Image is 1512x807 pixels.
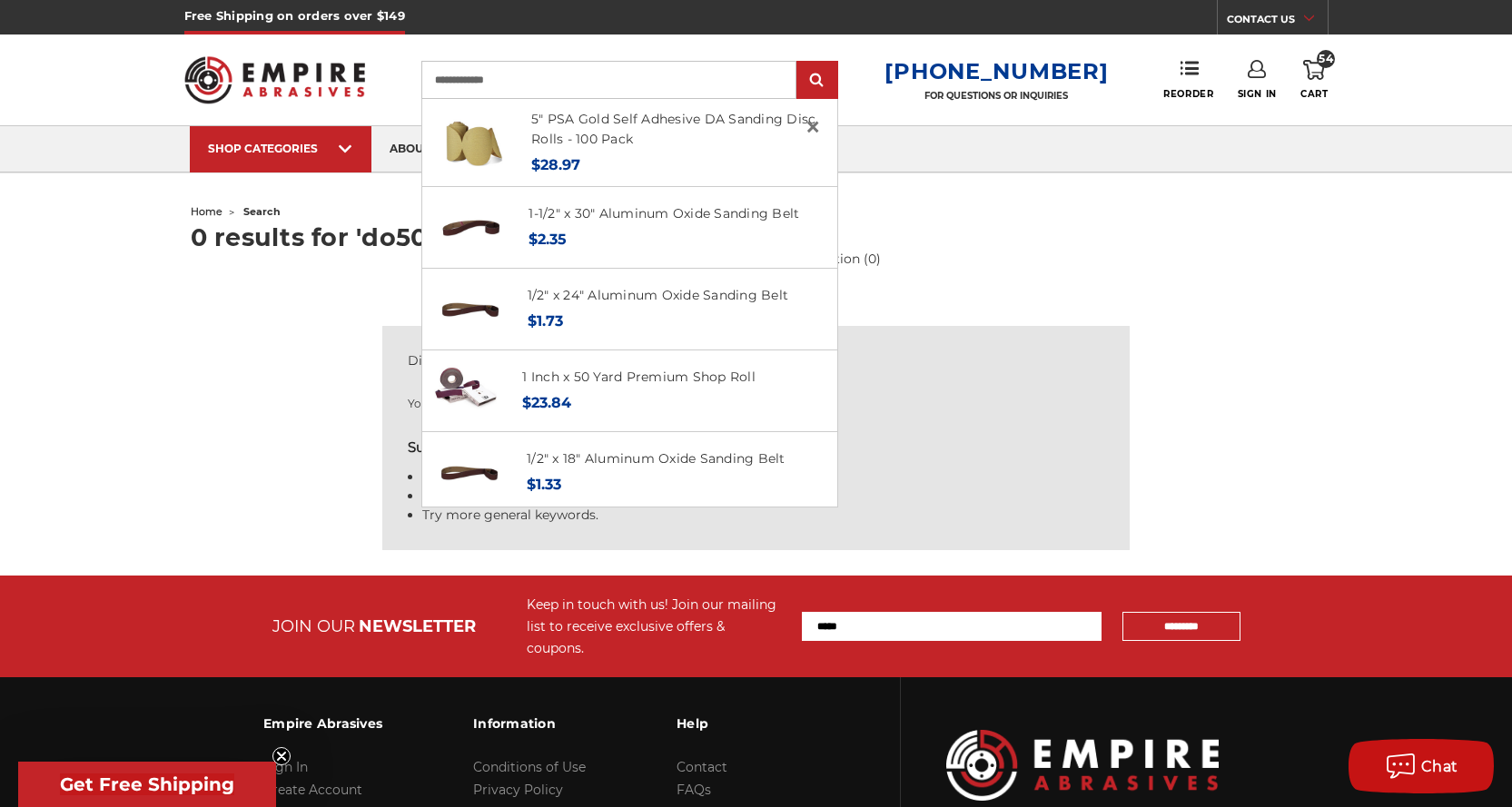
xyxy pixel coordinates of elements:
[799,63,835,99] input: Submit
[191,205,222,218] a: home
[473,782,563,798] a: Privacy Policy
[1300,60,1328,100] a: 54 Cart
[243,205,281,218] span: search
[191,225,1322,250] h1: 0 results for 'do505'
[677,704,799,743] h3: Help
[184,44,366,115] img: Empire Abrasives
[529,205,799,221] a: 1-1/2" x 30" Aluminum Oxide Sanding Belt
[272,616,355,636] span: JOIN OUR
[371,126,466,172] a: about us
[408,438,1105,458] h5: Suggestions:
[677,759,727,775] a: Contact
[528,287,789,303] a: 1/2" x 24" Aluminum Oxide Sanding Belt
[531,156,580,173] span: $28.97
[527,594,784,659] div: Keep in touch with us! Join our mailing list to receive exclusive offers & coupons.
[439,442,500,504] img: 1/2" x 18" Aluminum Oxide File Belt
[884,90,1108,102] p: FOR QUESTIONS OR INQUIRIES
[1163,88,1213,100] span: Reorder
[522,394,571,411] span: $23.84
[1300,88,1328,100] span: Cart
[528,312,563,330] span: $1.73
[263,759,308,775] a: Sign In
[1317,50,1335,68] span: 54
[263,704,382,743] h3: Empire Abrasives
[18,762,276,807] div: Get Free ShippingClose teaser
[527,476,561,493] span: $1.33
[529,231,567,248] span: $2.35
[1227,9,1328,34] a: CONTACT US
[1238,88,1277,100] span: Sign In
[798,113,827,142] a: Close
[440,197,502,259] img: 1-1/2" x 30" Sanding Belt - Aluminum Oxide
[208,142,353,155] div: SHOP CATEGORIES
[263,782,362,798] a: Create Account
[1349,739,1494,793] button: Chat
[434,360,496,422] img: 1 Inch x 50 Yard Premium Shop Roll
[443,112,505,173] img: 5" Sticky Backed Sanding Discs on a roll
[527,450,786,467] a: 1/2" x 18" Aluminum Oxide Sanding Belt
[60,773,234,795] span: Get Free Shipping
[408,396,1105,412] p: Your search for " " did not match any products or information.
[531,111,815,148] a: 5" PSA Gold Self Adhesive DA Sanding Disc Rolls - 100 Pack
[422,506,1105,525] li: Try more general keywords.
[946,730,1219,800] img: Empire Abrasives Logo Image
[408,351,1105,370] div: Did you mean:
[272,747,291,765] button: Close teaser
[359,616,476,636] span: NEWSLETTER
[1163,60,1213,99] a: Reorder
[440,279,501,340] img: 1/2" x 24" Aluminum Oxide File Belt
[677,782,711,798] a: FAQs
[884,58,1108,84] a: [PHONE_NUMBER]
[473,759,586,775] a: Conditions of Use
[805,109,821,144] span: ×
[1421,758,1458,775] span: Chat
[473,704,586,743] h3: Information
[522,369,756,385] a: 1 Inch x 50 Yard Premium Shop Roll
